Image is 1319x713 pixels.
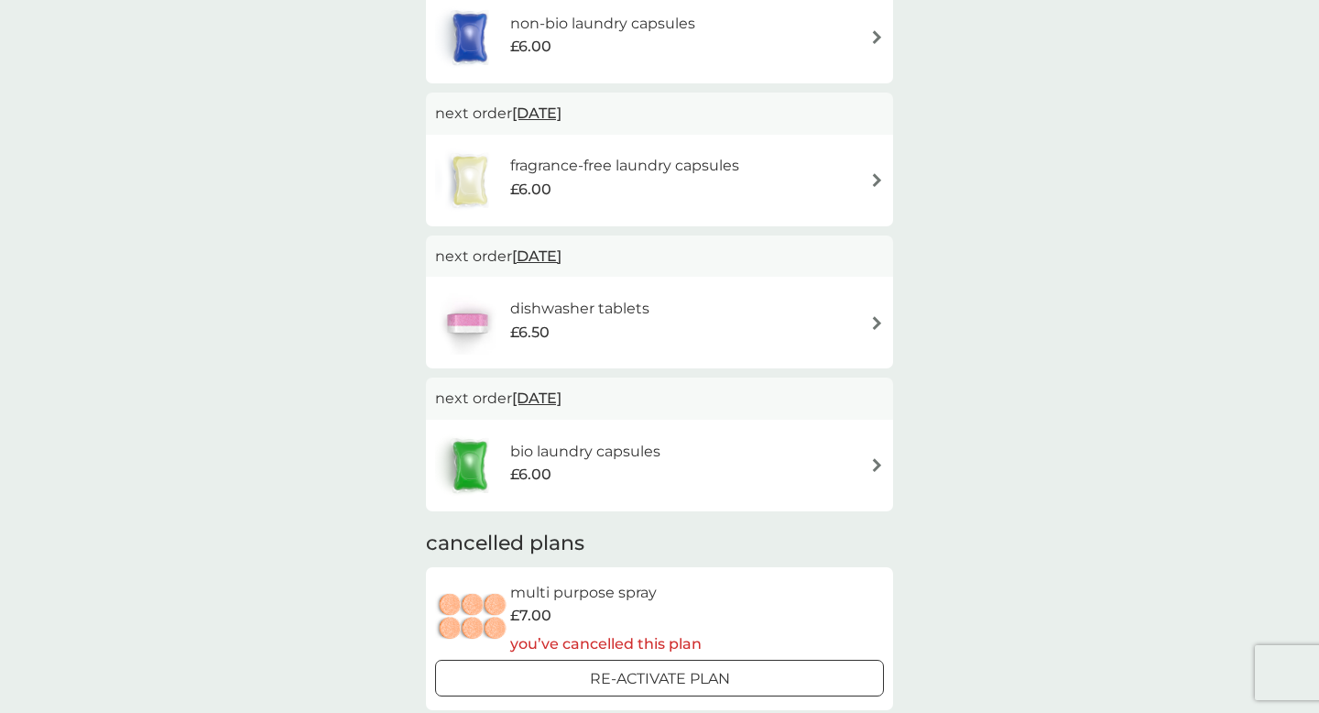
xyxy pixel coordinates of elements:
span: [DATE] [512,95,561,131]
p: Re-activate Plan [590,667,730,691]
span: £6.50 [510,321,550,345]
h6: fragrance-free laundry capsules [510,154,739,178]
img: dishwasher tablets [435,291,499,355]
p: next order [435,102,884,126]
span: £6.00 [510,463,551,487]
p: you’ve cancelled this plan [510,632,702,656]
h6: bio laundry capsules [510,440,660,464]
h6: multi purpose spray [510,581,702,605]
img: arrow right [870,30,884,44]
p: next order [435,387,884,411]
span: [DATE] [512,380,561,416]
img: multi purpose spray [435,586,510,650]
p: next order [435,245,884,269]
button: Re-activate Plan [435,660,884,697]
span: [DATE] [512,238,561,274]
img: arrow right [870,458,884,472]
img: non-bio laundry capsules [435,5,505,70]
h6: dishwasher tablets [510,297,649,321]
h6: non-bio laundry capsules [510,12,695,36]
img: arrow right [870,173,884,187]
h2: cancelled plans [426,530,893,558]
span: £6.00 [510,35,551,59]
img: fragrance-free laundry capsules [435,148,505,213]
img: bio laundry capsules [435,433,505,498]
img: arrow right [870,316,884,330]
span: £6.00 [510,178,551,202]
span: £7.00 [510,604,551,628]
